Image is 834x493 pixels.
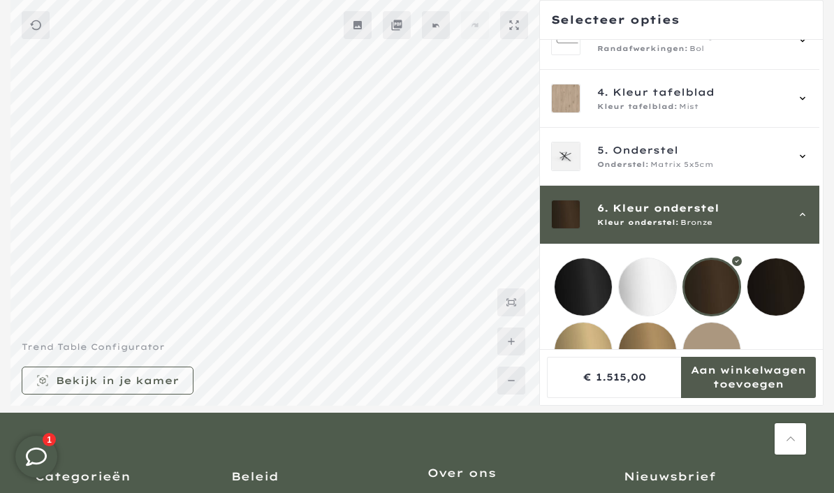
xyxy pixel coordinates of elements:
h3: Nieuwsbrief [624,469,799,484]
h3: Categorieën [35,469,210,484]
a: Terug naar boven [775,423,806,455]
iframe: toggle-frame [1,422,71,492]
h3: Beleid [231,469,407,484]
h3: Over ons [427,465,603,480]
